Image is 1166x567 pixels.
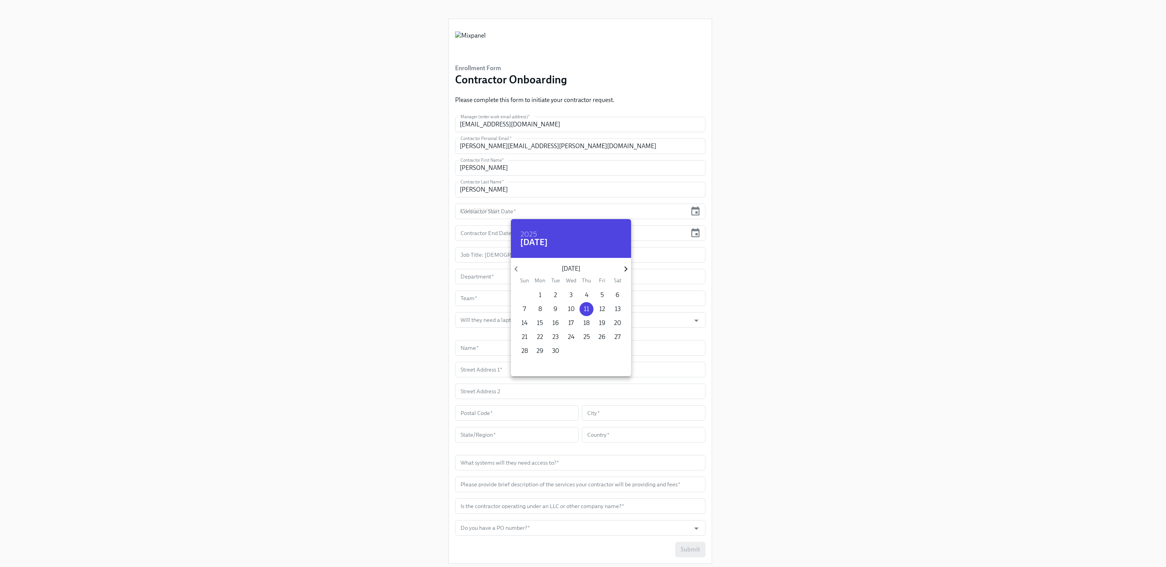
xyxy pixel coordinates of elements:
button: 21 [517,330,531,344]
p: 11 [584,305,589,313]
p: 10 [568,305,574,313]
button: [DATE] [520,239,548,246]
p: 12 [599,305,605,313]
button: 23 [549,330,562,344]
button: 2025 [520,231,537,239]
button: 27 [611,330,624,344]
p: 5 [600,291,604,299]
button: 9 [549,302,562,316]
p: 24 [568,333,574,341]
span: Tue [549,277,562,284]
button: 5 [595,288,609,302]
p: 8 [538,305,542,313]
p: 19 [599,319,605,327]
p: 30 [552,347,559,355]
h6: 2025 [520,228,537,241]
button: 24 [564,330,578,344]
p: 14 [521,319,528,327]
p: 3 [569,291,573,299]
p: 9 [554,305,557,313]
p: 7 [523,305,526,313]
button: 22 [533,330,547,344]
button: 6 [611,288,624,302]
p: 20 [614,319,621,327]
button: 2 [549,288,562,302]
p: 28 [521,347,528,355]
button: 1 [533,288,547,302]
p: 13 [615,305,621,313]
button: 20 [611,316,624,330]
button: 26 [595,330,609,344]
button: 4 [580,288,593,302]
button: 17 [564,316,578,330]
h4: [DATE] [520,237,548,248]
p: 18 [583,319,590,327]
span: Wed [564,277,578,284]
button: 12 [595,302,609,316]
span: Fri [595,277,609,284]
button: 10 [564,302,578,316]
button: 3 [564,288,578,302]
button: 19 [595,316,609,330]
p: 1 [539,291,542,299]
p: [DATE] [521,264,620,273]
p: 17 [568,319,574,327]
span: Sat [611,277,624,284]
p: 29 [536,347,543,355]
button: 13 [611,302,624,316]
button: 15 [533,316,547,330]
button: 16 [549,316,562,330]
p: 2 [554,291,557,299]
p: 27 [614,333,621,341]
p: 4 [585,291,588,299]
button: 11 [580,302,593,316]
p: 21 [522,333,528,341]
button: 18 [580,316,593,330]
span: Sun [517,277,531,284]
span: Thu [580,277,593,284]
p: 23 [552,333,559,341]
button: 30 [549,344,562,358]
p: 6 [616,291,619,299]
span: Mon [533,277,547,284]
button: 25 [580,330,593,344]
button: 7 [517,302,531,316]
p: 22 [537,333,543,341]
p: 16 [552,319,559,327]
button: 14 [517,316,531,330]
button: 8 [533,302,547,316]
p: 25 [583,333,590,341]
button: 28 [517,344,531,358]
button: 29 [533,344,547,358]
p: 26 [599,333,605,341]
p: 15 [537,319,543,327]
